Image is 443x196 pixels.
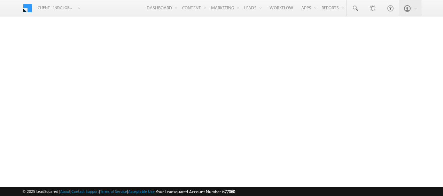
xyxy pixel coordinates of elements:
a: Contact Support [71,189,99,194]
span: © 2025 LeadSquared | | | | | [22,188,235,195]
span: 77060 [225,189,235,194]
a: Terms of Service [100,189,127,194]
a: About [60,189,70,194]
span: Your Leadsquared Account Number is [156,189,235,194]
a: Acceptable Use [128,189,155,194]
span: Client - indglobal1 (77060) [38,4,74,11]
